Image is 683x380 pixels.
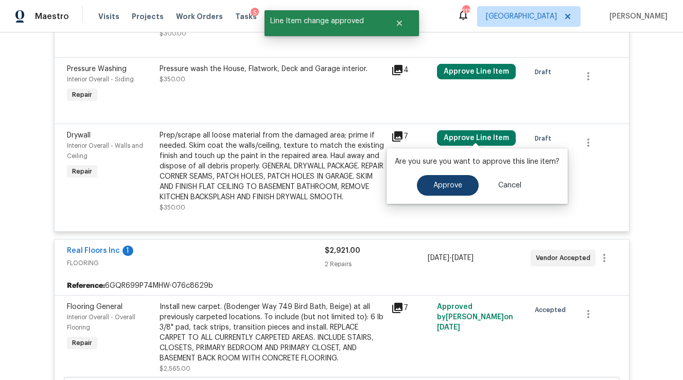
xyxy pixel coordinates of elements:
span: [GEOGRAPHIC_DATA] [486,11,557,22]
div: Pressure wash the House, Flatwork, Deck and Garage interior. [160,64,385,74]
button: Cancel [482,175,538,196]
button: Approve Line Item [437,130,516,146]
span: Work Orders [176,11,223,22]
div: 4 [391,64,431,76]
span: FLOORING [67,258,325,268]
span: Cancel [498,182,521,189]
span: Repair [68,338,96,348]
span: - [428,253,474,263]
span: Approved by [PERSON_NAME] on [437,303,513,331]
span: Tasks [235,13,257,20]
span: Draft [535,133,555,144]
span: [PERSON_NAME] [605,11,668,22]
p: Are you sure you want to approve this line item? [395,157,559,167]
div: Install new carpet. (Bodenger Way 749 Bird Bath, Beige) at all previously carpeted locations. To ... [160,302,385,364]
span: Repair [68,90,96,100]
span: Vendor Accepted [536,253,594,263]
span: Maestro [35,11,69,22]
button: Approve [417,175,479,196]
span: Draft [535,67,555,77]
span: $2,565.00 [160,366,190,372]
b: Reference: [67,281,105,291]
div: 7 [391,302,431,314]
span: Flooring General [67,303,122,310]
span: Interior Overall - Walls and Ceiling [67,143,143,159]
span: Drywall [67,132,91,139]
button: Approve Line Item [437,64,516,79]
span: $350.00 [160,76,185,82]
span: $300.00 [160,30,186,37]
span: [DATE] [428,254,449,262]
span: Approve [433,182,462,189]
div: Prep/scrape all loose material from the damaged area; prime if needed. Skim coat the walls/ceilin... [160,130,385,202]
span: Accepted [535,305,570,315]
div: 6GQR699P74MHW-076c8629b [55,277,629,295]
div: 113 [462,6,469,16]
div: 5 [251,8,259,18]
span: $2,921.00 [325,247,360,254]
span: Projects [132,11,164,22]
div: 7 [391,130,431,143]
span: Interior Overall - Overall Flooring [67,314,135,331]
span: Line Item change approved [265,10,382,32]
span: Interior Overall - Siding [67,76,134,82]
button: Close [382,13,416,33]
span: Pressure Washing [67,65,127,73]
div: 1 [122,246,133,256]
a: Real Floors Inc [67,247,120,254]
span: Visits [98,11,119,22]
span: Repair [68,166,96,177]
div: 2 Repairs [325,259,428,269]
span: [DATE] [452,254,474,262]
span: $350.00 [160,204,185,211]
span: [DATE] [437,324,460,331]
